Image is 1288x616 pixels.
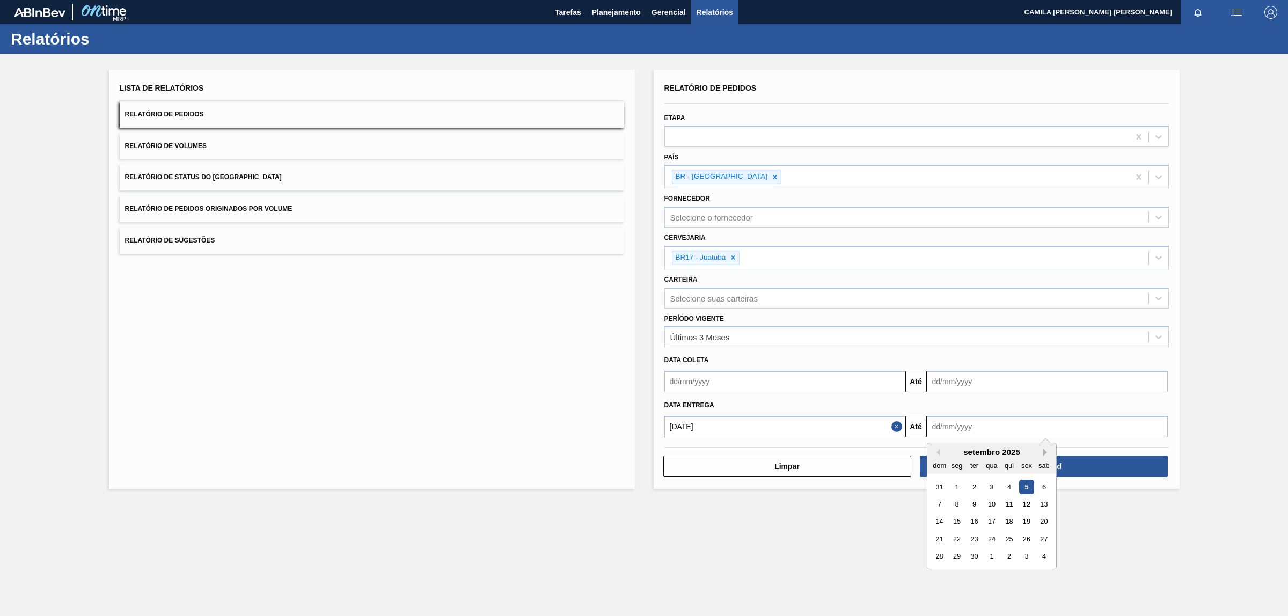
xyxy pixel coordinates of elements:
div: BR17 - Juatuba [672,251,728,265]
div: qua [984,458,999,473]
div: Choose sábado, 6 de setembro de 2025 [1036,479,1051,494]
div: Choose segunda-feira, 22 de setembro de 2025 [949,532,964,546]
button: Next Month [1043,449,1051,456]
div: Choose quinta-feira, 4 de setembro de 2025 [1001,479,1016,494]
h1: Relatórios [11,33,201,45]
div: BR - [GEOGRAPHIC_DATA] [672,170,769,184]
div: qui [1001,458,1016,473]
div: dom [932,458,947,473]
div: Choose sábado, 20 de setembro de 2025 [1036,514,1051,529]
span: Relatório de Sugestões [125,237,215,244]
div: Últimos 3 Meses [670,333,730,342]
button: Até [905,416,927,437]
div: Choose quarta-feira, 24 de setembro de 2025 [984,532,999,546]
div: Choose segunda-feira, 1 de setembro de 2025 [949,479,964,494]
label: Período Vigente [664,315,724,322]
div: setembro 2025 [927,448,1056,457]
span: Data entrega [664,401,714,409]
div: Choose segunda-feira, 8 de setembro de 2025 [949,497,964,511]
span: Relatório de Status do [GEOGRAPHIC_DATA] [125,173,282,181]
div: Choose terça-feira, 23 de setembro de 2025 [967,532,981,546]
div: ter [967,458,981,473]
div: Selecione suas carteiras [670,294,758,303]
button: Close [891,416,905,437]
div: Choose quinta-feira, 25 de setembro de 2025 [1001,532,1016,546]
span: Relatório de Pedidos [664,84,757,92]
div: Choose segunda-feira, 15 de setembro de 2025 [949,514,964,529]
button: Previous Month [933,449,940,456]
button: Até [905,371,927,392]
div: Choose domingo, 14 de setembro de 2025 [932,514,947,529]
div: Choose sexta-feira, 19 de setembro de 2025 [1019,514,1034,529]
div: Choose quinta-feira, 18 de setembro de 2025 [1001,514,1016,529]
div: sex [1019,458,1034,473]
button: Relatório de Sugestões [120,228,624,254]
div: Choose terça-feira, 16 de setembro de 2025 [967,514,981,529]
button: Relatório de Status do [GEOGRAPHIC_DATA] [120,164,624,190]
div: Choose quinta-feira, 11 de setembro de 2025 [1001,497,1016,511]
input: dd/mm/yyyy [927,416,1168,437]
div: Choose segunda-feira, 29 de setembro de 2025 [949,549,964,563]
div: Choose sexta-feira, 3 de outubro de 2025 [1019,549,1034,563]
div: Choose quarta-feira, 17 de setembro de 2025 [984,514,999,529]
div: Selecione o fornecedor [670,213,753,222]
button: Relatório de Volumes [120,133,624,159]
div: Choose domingo, 28 de setembro de 2025 [932,549,947,563]
span: Relatório de Pedidos [125,111,204,118]
div: Choose sábado, 27 de setembro de 2025 [1036,532,1051,546]
span: Relatório de Volumes [125,142,207,150]
div: Choose sexta-feira, 12 de setembro de 2025 [1019,497,1034,511]
div: Choose domingo, 7 de setembro de 2025 [932,497,947,511]
span: Data coleta [664,356,709,364]
img: Logout [1264,6,1277,19]
div: Choose quinta-feira, 2 de outubro de 2025 [1001,549,1016,563]
input: dd/mm/yyyy [664,416,905,437]
div: Choose quarta-feira, 10 de setembro de 2025 [984,497,999,511]
button: Download [920,456,1168,477]
label: Carteira [664,276,698,283]
img: TNhmsLtSVTkK8tSr43FrP2fwEKptu5GPRR3wAAAABJRU5ErkJggg== [14,8,65,17]
div: Choose terça-feira, 2 de setembro de 2025 [967,479,981,494]
span: Tarefas [555,6,581,19]
button: Limpar [663,456,911,477]
span: Lista de Relatórios [120,84,204,92]
label: Etapa [664,114,685,122]
div: Choose sábado, 4 de outubro de 2025 [1036,549,1051,563]
div: Choose sábado, 13 de setembro de 2025 [1036,497,1051,511]
div: month 2025-09 [931,478,1052,565]
div: Choose quarta-feira, 3 de setembro de 2025 [984,479,999,494]
div: seg [949,458,964,473]
div: Choose domingo, 31 de agosto de 2025 [932,479,947,494]
img: userActions [1230,6,1243,19]
span: Gerencial [652,6,686,19]
span: Relatórios [697,6,733,19]
label: Fornecedor [664,195,710,202]
label: País [664,153,679,161]
span: Planejamento [592,6,641,19]
div: Choose domingo, 21 de setembro de 2025 [932,532,947,546]
div: Choose sexta-feira, 5 de setembro de 2025 [1019,479,1034,494]
span: Relatório de Pedidos Originados por Volume [125,205,292,212]
input: dd/mm/yyyy [664,371,905,392]
div: sab [1036,458,1051,473]
div: Choose sexta-feira, 26 de setembro de 2025 [1019,532,1034,546]
label: Cervejaria [664,234,706,241]
button: Relatório de Pedidos Originados por Volume [120,196,624,222]
button: Relatório de Pedidos [120,101,624,128]
div: Choose terça-feira, 9 de setembro de 2025 [967,497,981,511]
input: dd/mm/yyyy [927,371,1168,392]
div: Choose terça-feira, 30 de setembro de 2025 [967,549,981,563]
button: Notificações [1181,5,1215,20]
div: Choose quarta-feira, 1 de outubro de 2025 [984,549,999,563]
